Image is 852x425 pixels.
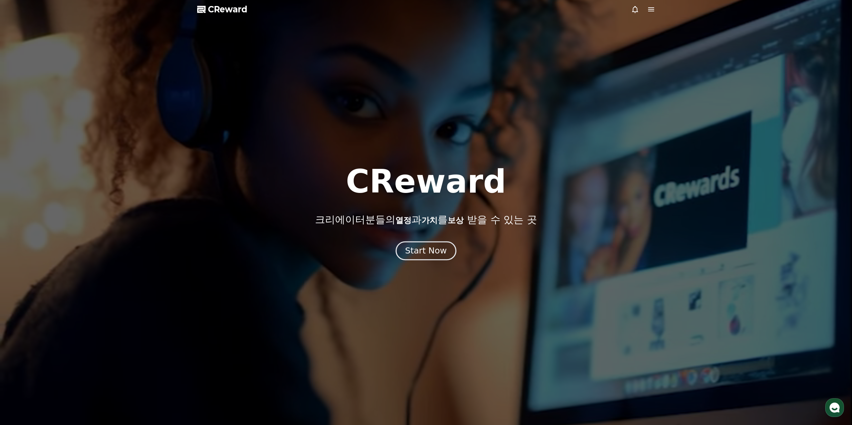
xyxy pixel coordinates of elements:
[208,4,247,15] span: CReward
[396,241,456,260] button: Start Now
[315,214,537,226] p: 크리에이터분들의 과 를 받을 수 있는 곳
[2,212,44,229] a: 홈
[395,216,411,225] span: 열정
[397,248,455,255] a: Start Now
[103,222,111,227] span: 설정
[448,216,464,225] span: 보상
[197,4,247,15] a: CReward
[86,212,129,229] a: 설정
[61,222,69,228] span: 대화
[44,212,86,229] a: 대화
[405,245,447,256] div: Start Now
[21,222,25,227] span: 홈
[421,216,438,225] span: 가치
[346,166,506,198] h1: CReward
